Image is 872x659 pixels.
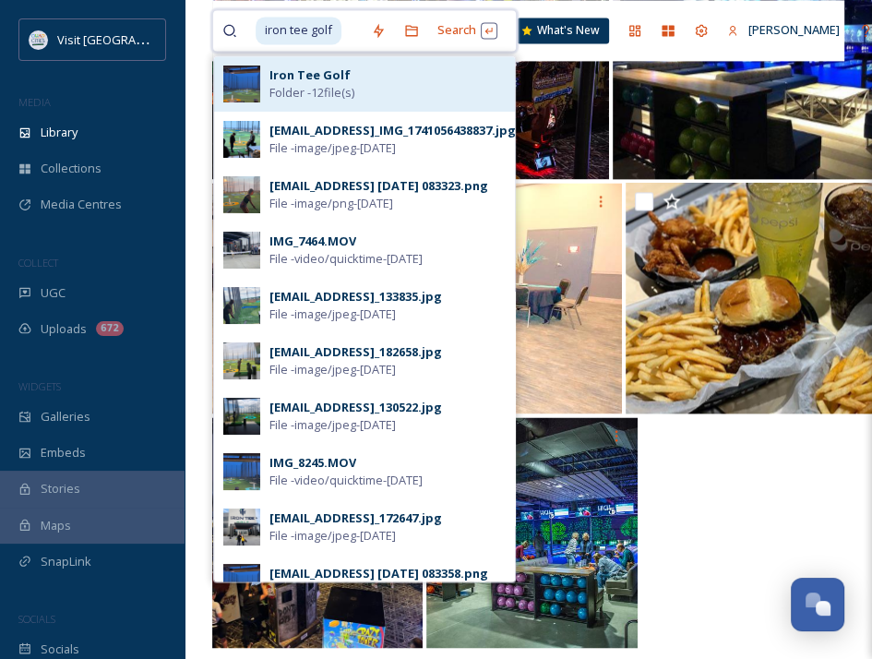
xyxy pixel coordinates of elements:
[41,124,78,141] span: Library
[269,527,396,545] span: File - image/jpeg - [DATE]
[791,578,844,631] button: Open Chat
[223,564,260,601] img: b57ce530-7a13-4be2-829d-fd6025be3c92.jpg
[223,176,260,213] img: 96a4d47d-4713-4c8d-9ab8-b02b5937e500.jpg
[517,18,609,43] a: What's New
[41,553,91,570] span: SnapLink
[269,233,356,250] div: IMG_7464.MOV
[18,379,61,393] span: WIDGETS
[223,453,260,490] img: 67474768-91ce-4126-ade8-b9a19f4bb700.jpg
[57,30,200,48] span: Visit [GEOGRAPHIC_DATA]
[41,517,71,534] span: Maps
[212,417,423,648] img: Aerial of arcade play.jpg
[269,122,516,139] div: [EMAIL_ADDRESS]_IMG_1741056438837.jpg
[41,641,79,658] span: Socials
[96,321,124,336] div: 672
[428,12,507,48] div: Search
[223,232,260,269] img: 185756da-23b4-41a7-bc2e-ab7bd00b1080.jpg
[269,399,442,416] div: [EMAIL_ADDRESS]_130522.jpg
[41,160,102,177] span: Collections
[269,361,396,378] span: File - image/jpeg - [DATE]
[718,12,849,48] a: [PERSON_NAME]
[256,17,341,43] span: iron tee golf
[269,139,396,157] span: File - image/jpeg - [DATE]
[223,66,260,102] img: b57ce530-7a13-4be2-829d-fd6025be3c92.jpg
[223,287,260,324] img: 34bf9ce9-83ab-4da0-ae4a-1b45d5b0d966.jpg
[748,21,840,38] span: [PERSON_NAME]
[269,343,442,361] div: [EMAIL_ADDRESS]_182658.jpg
[223,398,260,435] img: b0ab8ed5-e53a-4597-81b5-7ab98c1a86a2.jpg
[18,95,51,109] span: MEDIA
[269,306,396,323] span: File - image/jpeg - [DATE]
[223,342,260,379] img: 52df786f-26f3-4ac7-9918-1574ad94a197.jpg
[41,444,86,461] span: Embeds
[30,30,48,49] img: QCCVB_VISIT_vert_logo_4c_tagline_122019.svg
[223,509,260,545] img: a0ea605a-4024-459d-915f-97b43e8fcd09.jpg
[41,320,87,338] span: Uploads
[269,66,351,83] strong: Iron Tee Golf
[269,84,354,102] span: Folder - 12 file(s)
[269,416,396,434] span: File - image/jpeg - [DATE]
[18,612,55,626] span: SOCIALS
[269,250,423,268] span: File - video/quicktime - [DATE]
[212,183,622,413] img: FullSizeRender(1).jpg
[41,284,66,302] span: UGC
[269,565,488,582] div: [EMAIL_ADDRESS] [DATE] 083358.png
[41,196,122,213] span: Media Centres
[269,454,356,472] div: IMG_8245.MOV
[269,177,488,195] div: [EMAIL_ADDRESS] [DATE] 083323.png
[223,121,260,158] img: ca40dd1e-5244-4582-92cd-c1e54beba05c.jpg
[18,256,58,270] span: COLLECT
[269,509,442,527] div: [EMAIL_ADDRESS]_172647.jpg
[269,472,423,489] span: File - video/quicktime - [DATE]
[269,288,442,306] div: [EMAIL_ADDRESS]_133835.jpg
[269,195,393,212] span: File - image/png - [DATE]
[41,480,80,497] span: Stories
[426,417,637,648] img: 2016-01-08_highlights_33-1-X2.jpg
[41,408,90,425] span: Galleries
